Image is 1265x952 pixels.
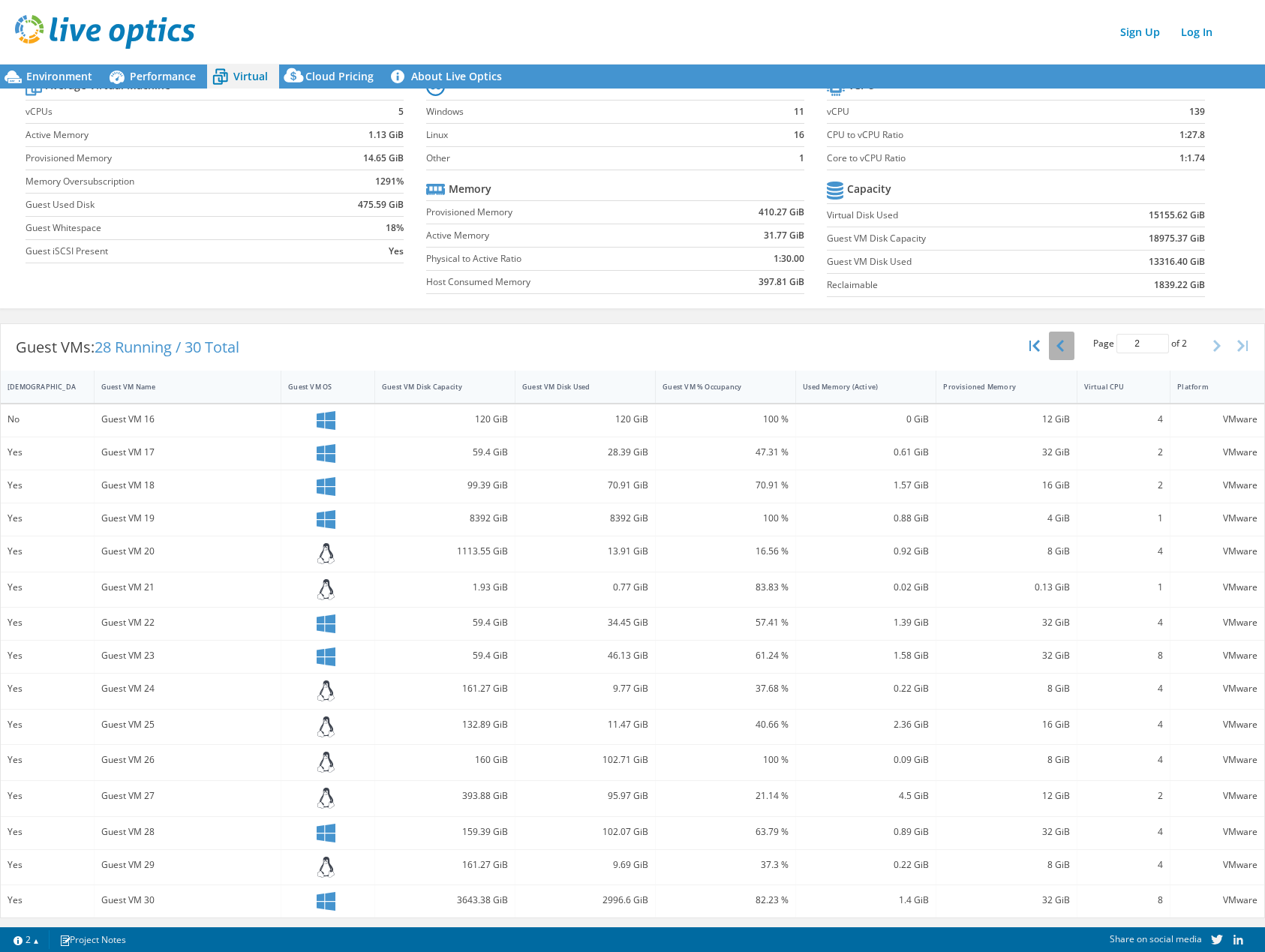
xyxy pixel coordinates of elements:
[426,205,695,220] label: Provisioned Memory
[101,477,274,494] div: Guest VM 18
[663,752,789,768] div: 100 %
[794,128,804,143] b: 16
[26,221,313,236] label: Guest Whitespace
[803,680,929,697] div: 0.22 GiB
[803,382,911,392] div: Used Memory (Active)
[101,444,274,461] div: Guest VM 17
[1177,716,1257,733] div: VMware
[803,716,929,733] div: 2.36 GiB
[101,752,274,768] div: Guest VM 26
[101,579,274,596] div: Guest VM 21
[522,510,648,527] div: 8392 GiB
[522,477,648,494] div: 70.91 GiB
[382,716,508,733] div: 132.89 GiB
[26,244,313,259] label: Guest iSCSI Present
[101,824,274,840] div: Guest VM 28
[8,543,87,560] div: Yes
[385,65,513,89] a: About Live Optics
[26,151,313,166] label: Provisioned Memory
[382,857,508,873] div: 161.27 GiB
[522,857,648,873] div: 9.69 GiB
[101,510,274,527] div: Guest VM 19
[426,251,695,266] label: Physical to Active Ratio
[26,104,313,119] label: vCPUs
[1149,254,1205,269] b: 13316.40 GiB
[522,752,648,768] div: 102.71 GiB
[1084,752,1164,768] div: 4
[943,680,1069,697] div: 8 GiB
[26,174,313,189] label: Memory Oversubscription
[943,477,1069,494] div: 16 GiB
[426,228,695,243] label: Active Memory
[663,543,789,560] div: 16.56 %
[1177,382,1239,392] div: Platform
[1179,151,1205,166] b: 1:1.74
[1084,477,1164,494] div: 2
[1177,824,1257,840] div: VMware
[943,382,1051,392] div: Provisioned Memory
[1084,647,1164,664] div: 8
[663,857,789,873] div: 37.3 %
[1177,892,1257,908] div: VMware
[382,788,508,804] div: 393.88 GiB
[130,69,196,83] span: Performance
[1084,411,1164,428] div: 4
[759,205,804,220] b: 410.27 GiB
[8,411,87,428] div: No
[943,824,1069,840] div: 32 GiB
[1084,857,1164,873] div: 4
[663,510,789,527] div: 100 %
[803,824,929,840] div: 0.89 GiB
[1177,752,1257,768] div: VMware
[1177,788,1257,804] div: VMware
[1149,208,1205,223] b: 15155.62 GiB
[522,824,648,840] div: 102.07 GiB
[101,680,274,697] div: Guest VM 24
[943,411,1069,428] div: 12 GiB
[663,647,789,664] div: 61.24 %
[8,857,87,873] div: Yes
[663,824,789,840] div: 63.79 %
[1084,824,1164,840] div: 4
[522,716,648,733] div: 11.47 GiB
[101,411,274,428] div: Guest VM 16
[15,15,195,49] img: live_optics_svg.svg
[803,543,929,560] div: 0.92 GiB
[382,543,508,560] div: 1113.55 GiB
[426,104,770,119] label: Windows
[398,104,404,119] b: 5
[1084,680,1164,697] div: 4
[382,614,508,631] div: 59.4 GiB
[8,647,87,664] div: Yes
[101,716,274,733] div: Guest VM 25
[1084,716,1164,733] div: 4
[49,930,137,949] a: Project Notes
[1177,543,1257,560] div: VMware
[382,382,490,392] div: Guest VM Disk Capacity
[382,510,508,527] div: 8392 GiB
[1189,104,1205,119] b: 139
[1154,278,1205,293] b: 1839.22 GiB
[803,752,929,768] div: 0.09 GiB
[1116,334,1169,353] input: jump to page
[663,579,789,596] div: 83.83 %
[26,69,92,83] span: Environment
[382,579,508,596] div: 1.93 GiB
[101,647,274,664] div: Guest VM 23
[3,930,50,949] a: 2
[8,614,87,631] div: Yes
[663,444,789,461] div: 47.31 %
[803,510,929,527] div: 0.88 GiB
[8,824,87,840] div: Yes
[774,251,804,266] b: 1:30.00
[943,444,1069,461] div: 32 GiB
[8,716,87,733] div: Yes
[663,411,789,428] div: 100 %
[943,579,1069,596] div: 0.13 GiB
[8,477,87,494] div: Yes
[8,510,87,527] div: Yes
[803,411,929,428] div: 0 GiB
[8,752,87,768] div: Yes
[101,788,274,804] div: Guest VM 27
[1084,579,1164,596] div: 1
